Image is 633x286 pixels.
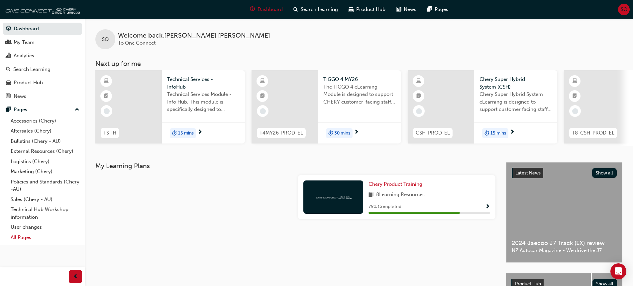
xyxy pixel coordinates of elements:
[95,70,245,143] a: TS-IHTechnical Services - InfoHubTechnical Services Module - Info Hub. This module is specificall...
[369,203,401,211] span: 75 % Completed
[6,26,11,32] span: guage-icon
[167,91,240,113] span: Technical Services Module - Info Hub. This module is specifically designed to address the require...
[343,3,391,16] a: car-iconProduct Hub
[8,222,82,232] a: User changes
[3,90,82,103] a: News
[3,77,82,89] a: Product Hub
[315,194,352,200] img: oneconnect
[573,92,577,101] span: booktick-icon
[172,129,177,138] span: duration-icon
[422,3,454,16] a: pages-iconPages
[301,6,338,13] span: Search Learning
[479,91,552,113] span: Chery Super Hybrid System eLearning is designed to support customer facing staff with the underst...
[8,204,82,222] a: Technical Hub Workshop information
[485,204,490,210] span: Show Progress
[245,3,288,16] a: guage-iconDashboard
[85,60,633,68] h3: Next up for me
[404,6,416,13] span: News
[95,162,495,170] h3: My Learning Plans
[167,76,240,91] span: Technical Services - InfoHub
[512,247,617,254] span: NZ Autocar Magazine - We drive the J7.
[391,3,422,16] a: news-iconNews
[3,3,80,16] img: oneconnect
[490,130,506,137] span: 15 mins
[102,36,109,43] span: SO
[427,5,432,14] span: pages-icon
[6,107,11,113] span: pages-icon
[103,129,116,137] span: TS-IH
[356,6,385,13] span: Product Hub
[323,76,396,83] span: TIGGO 4 MY26
[334,130,350,137] span: 30 mins
[104,77,109,86] span: learningResourceType_ELEARNING-icon
[512,168,617,178] a: Latest NewsShow all
[6,94,11,100] span: news-icon
[572,108,578,114] span: learningRecordVerb_NONE-icon
[3,36,82,49] a: My Team
[197,130,202,136] span: next-icon
[8,146,82,156] a: External Resources (Chery)
[8,177,82,194] a: Policies and Standards (Chery -AU)
[8,136,82,146] a: Bulletins (Chery - AU)
[14,39,35,46] div: My Team
[73,273,78,281] span: prev-icon
[178,130,194,137] span: 15 mins
[349,5,354,14] span: car-icon
[484,129,489,138] span: duration-icon
[8,156,82,167] a: Logistics (Chery)
[328,129,333,138] span: duration-icon
[408,70,557,143] a: CSH-PROD-ELChery Super Hybrid System (CSH)Chery Super Hybrid System eLearning is designed to supp...
[13,66,51,73] div: Search Learning
[3,104,82,116] button: Pages
[369,180,425,188] a: Chery Product Training
[14,79,43,87] div: Product Hub
[8,116,82,126] a: Accessories (Chery)
[8,194,82,205] a: Sales (Chery - AU)
[416,77,421,86] span: learningResourceType_ELEARNING-icon
[104,108,110,114] span: learningRecordVerb_NONE-icon
[260,108,266,114] span: learningRecordVerb_NONE-icon
[515,170,541,176] span: Latest News
[416,108,422,114] span: learningRecordVerb_NONE-icon
[396,5,401,14] span: news-icon
[14,106,27,114] div: Pages
[260,129,303,137] span: T4MY26-PROD-EL
[260,77,265,86] span: learningResourceType_ELEARNING-icon
[369,191,373,199] span: book-icon
[6,67,11,73] span: search-icon
[8,166,82,177] a: Marketing (Chery)
[75,106,79,114] span: up-icon
[288,3,343,16] a: search-iconSearch Learning
[485,203,490,211] button: Show Progress
[252,70,401,143] a: T4MY26-PROD-ELTIGGO 4 MY26The TIGGO 4 eLearning Module is designed to support CHERY customer-faci...
[506,162,622,263] a: Latest NewsShow all2024 Jaecoo J7 Track (EX) reviewNZ Autocar Magazine - We drive the J7.
[416,92,421,101] span: booktick-icon
[610,263,626,279] div: Open Intercom Messenger
[573,77,577,86] span: learningResourceType_ELEARNING-icon
[6,53,11,59] span: chart-icon
[618,4,630,15] button: SO
[510,130,515,136] span: next-icon
[621,6,627,13] span: SO
[592,168,617,178] button: Show all
[293,5,298,14] span: search-icon
[104,92,109,101] span: booktick-icon
[8,126,82,136] a: Aftersales (Chery)
[6,80,11,86] span: car-icon
[14,52,34,60] div: Analytics
[572,129,614,137] span: T8-CSH-PROD-EL
[118,40,156,46] span: To One Connect
[118,32,270,40] span: Welcome back , [PERSON_NAME] [PERSON_NAME]
[376,191,425,199] span: 8 Learning Resources
[3,23,82,35] a: Dashboard
[14,93,26,100] div: News
[250,5,255,14] span: guage-icon
[323,83,396,106] span: The TIGGO 4 eLearning Module is designed to support CHERY customer-facing staff with the product ...
[6,40,11,46] span: people-icon
[416,129,450,137] span: CSH-PROD-EL
[258,6,283,13] span: Dashboard
[479,76,552,91] span: Chery Super Hybrid System (CSH)
[3,21,82,104] button: DashboardMy TeamAnalyticsSearch LearningProduct HubNews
